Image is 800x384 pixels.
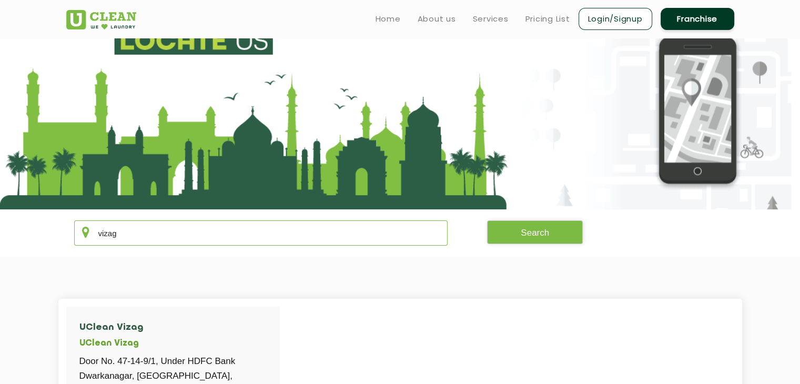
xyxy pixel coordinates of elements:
[418,13,456,25] a: About us
[79,322,267,333] h4: UClean Vizag
[473,13,509,25] a: Services
[579,8,652,30] a: Login/Signup
[79,339,267,349] h5: UClean Vizag
[487,220,583,244] button: Search
[74,220,448,246] input: Enter city/area/pin Code
[66,10,136,29] img: UClean Laundry and Dry Cleaning
[661,8,734,30] a: Franchise
[376,13,401,25] a: Home
[525,13,570,25] a: Pricing List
